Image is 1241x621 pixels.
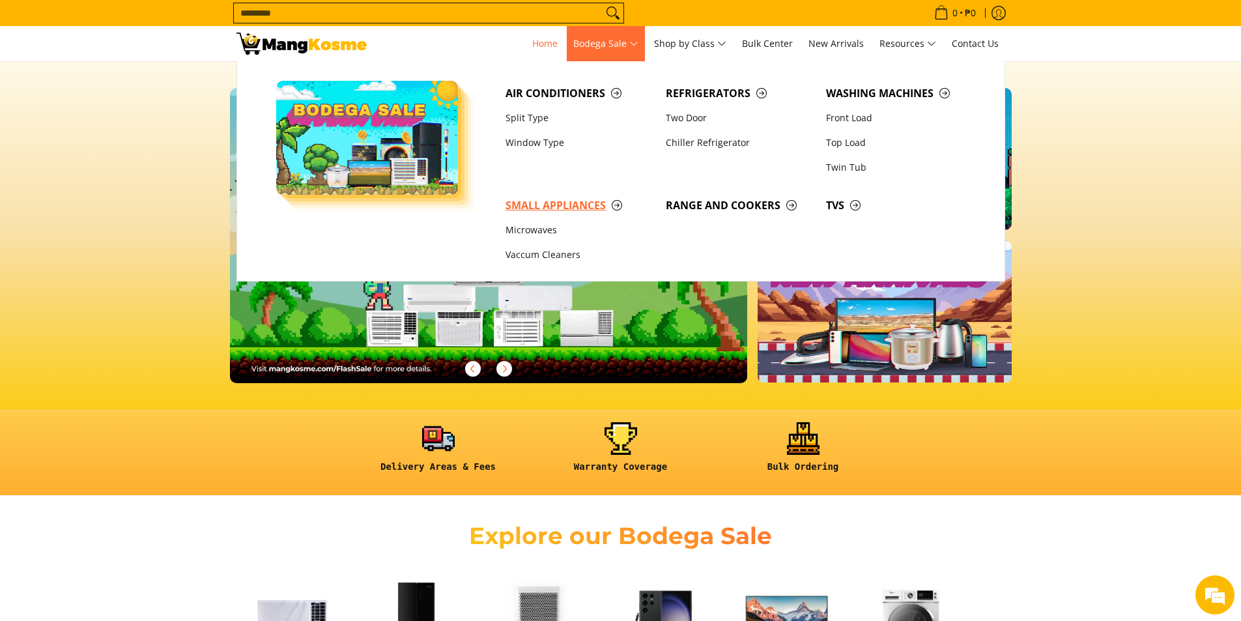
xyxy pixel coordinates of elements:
[659,81,820,106] a: Refrigerators
[499,130,659,155] a: Window Type
[826,197,973,214] span: TVs
[236,33,367,55] img: Mang Kosme: Your Home Appliances Warehouse Sale Partner!
[499,193,659,218] a: Small Appliances
[603,3,623,23] button: Search
[276,81,459,195] img: Bodega Sale
[758,240,1011,383] img: NEW_ARRIVAL.webp
[68,73,219,90] div: Chat with us now
[536,422,706,483] a: <h6><strong>Warranty Coverage</strong></h6>
[654,36,726,52] span: Shop by Class
[490,354,519,383] button: Next
[380,26,1005,61] nav: Main Menu
[659,193,820,218] a: Range and Cookers
[506,85,653,102] span: Air Conditioners
[459,354,487,383] button: Previous
[742,37,793,50] span: Bulk Center
[820,106,980,130] a: Front Load
[432,521,810,551] h2: Explore our Bodega Sale
[952,37,999,50] span: Contact Us
[963,8,978,18] span: ₱0
[573,36,638,52] span: Bodega Sale
[499,81,659,106] a: Air Conditioners
[7,356,248,401] textarea: Type your message and hit 'Enter'
[802,26,870,61] a: New Arrivals
[532,37,558,50] span: Home
[526,26,564,61] a: Home
[820,155,980,180] a: Twin Tub
[945,26,1005,61] a: Contact Us
[499,106,659,130] a: Split Type
[499,243,659,268] a: Vaccum Cleaners
[873,26,943,61] a: Resources
[354,422,523,483] a: <h6><strong>Delivery Areas & Fees</strong></h6>
[567,26,645,61] a: Bodega Sale
[666,197,813,214] span: Range and Cookers
[820,81,980,106] a: Washing Machines
[820,193,980,218] a: TVs
[214,7,245,38] div: Minimize live chat window
[666,85,813,102] span: Refrigerators
[950,8,960,18] span: 0
[826,85,973,102] span: Washing Machines
[648,26,733,61] a: Shop by Class
[76,164,180,296] span: We're online!
[930,6,980,20] span: •
[659,106,820,130] a: Two Door
[719,422,888,483] a: <h6><strong>Bulk Ordering</strong></h6>
[499,218,659,243] a: Microwaves
[506,197,653,214] span: Small Appliances
[230,88,748,383] img: 092325 mk eom flash sale 1510x861 no dti
[659,130,820,155] a: Chiller Refrigerator
[808,37,864,50] span: New Arrivals
[820,130,980,155] a: Top Load
[879,36,936,52] span: Resources
[735,26,799,61] a: Bulk Center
